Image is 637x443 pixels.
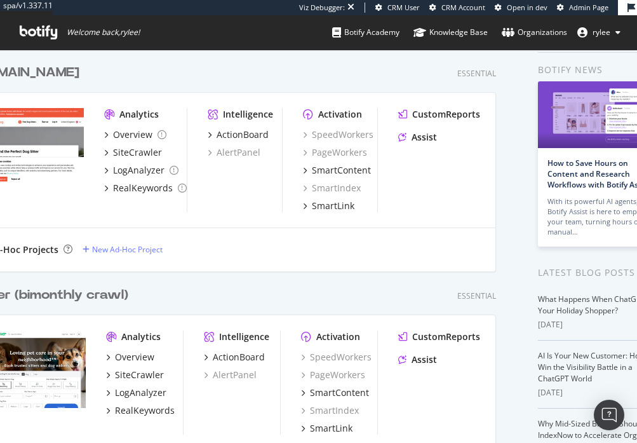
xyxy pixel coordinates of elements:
[106,386,166,399] a: LogAnalyzer
[115,386,166,399] div: LogAnalyzer
[593,27,610,37] span: rylee
[398,331,480,343] a: CustomReports
[203,351,264,364] a: ActionBoard
[92,244,163,255] div: New Ad-Hoc Project
[309,422,352,435] div: SmartLink
[217,128,269,141] div: ActionBoard
[316,331,359,343] div: Activation
[223,108,273,121] div: Intelligence
[412,131,437,144] div: Assist
[67,27,140,37] span: Welcome back, rylee !
[412,353,437,366] div: Assist
[104,128,166,141] a: Overview
[300,404,358,417] a: SmartIndex
[115,369,164,381] div: SiteCrawler
[106,404,175,417] a: RealKeywords
[208,146,260,159] a: AlertPanel
[429,3,485,13] a: CRM Account
[300,422,352,435] a: SmartLink
[398,131,437,144] a: Assist
[104,164,178,177] a: LogAnalyzer
[441,3,485,12] span: CRM Account
[113,182,173,194] div: RealKeywords
[303,128,373,141] a: SpeedWorkers
[303,182,361,194] a: SmartIndex
[106,369,164,381] a: SiteCrawler
[309,386,368,399] div: SmartContent
[375,3,420,13] a: CRM User
[413,26,488,39] div: Knowledge Base
[113,128,152,141] div: Overview
[318,108,362,121] div: Activation
[332,15,399,50] a: Botify Academy
[115,351,154,364] div: Overview
[299,3,345,13] div: Viz Debugger:
[303,146,367,159] a: PageWorkers
[507,3,547,12] span: Open in dev
[104,182,187,194] a: RealKeywords
[567,22,631,43] button: rylee
[312,164,371,177] div: SmartContent
[412,108,480,121] div: CustomReports
[203,369,256,381] a: AlertPanel
[312,200,354,212] div: SmartLink
[113,146,162,159] div: SiteCrawler
[495,3,547,13] a: Open in dev
[569,3,608,12] span: Admin Page
[208,128,269,141] a: ActionBoard
[412,331,480,343] div: CustomReports
[502,26,567,39] div: Organizations
[300,351,371,364] a: SpeedWorkers
[113,164,164,177] div: LogAnalyzer
[457,290,496,301] div: Essential
[115,404,175,417] div: RealKeywords
[303,200,354,212] a: SmartLink
[83,244,163,255] a: New Ad-Hoc Project
[104,146,162,159] a: SiteCrawler
[332,26,399,39] div: Botify Academy
[212,351,264,364] div: ActionBoard
[121,331,161,343] div: Analytics
[300,386,368,399] a: SmartContent
[413,15,488,50] a: Knowledge Base
[387,3,420,12] span: CRM User
[398,108,480,121] a: CustomReports
[106,351,154,364] a: Overview
[502,15,567,50] a: Organizations
[303,164,371,177] a: SmartContent
[457,68,496,79] div: Essential
[398,353,437,366] a: Assist
[119,108,159,121] div: Analytics
[218,331,269,343] div: Intelligence
[300,369,365,381] a: PageWorkers
[594,400,624,430] div: Open Intercom Messenger
[557,3,608,13] a: Admin Page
